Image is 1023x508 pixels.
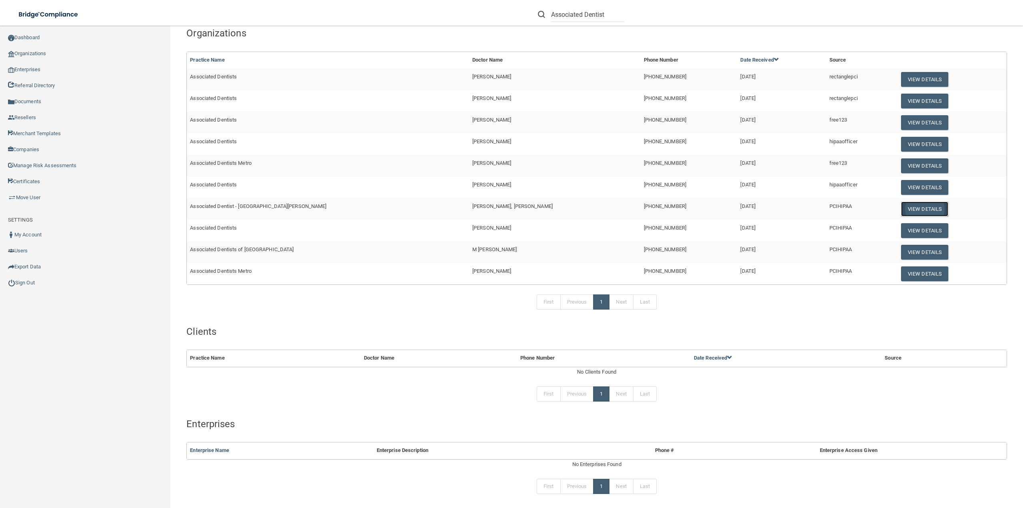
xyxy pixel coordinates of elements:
a: Last [633,294,657,310]
a: First [537,294,561,310]
img: icon-export.b9366987.png [8,264,14,270]
th: Practice Name [187,350,360,366]
iframe: Drift Widget Chat Controller [885,451,1013,483]
th: Doctor Name [361,350,517,366]
span: PCIHIPAA [829,246,852,252]
span: [DATE] [740,246,755,252]
h4: Enterprises [186,419,1007,429]
span: [DATE] [740,203,755,209]
a: 1 [593,386,609,402]
img: bridge_compliance_login_screen.278c3ca4.svg [12,6,86,23]
a: First [537,479,561,494]
div: No Clients Found [186,367,1007,377]
span: [PERSON_NAME] [472,268,511,274]
span: [PHONE_NUMBER] [644,268,686,274]
button: View Details [901,223,948,238]
span: Associated Dentists of [GEOGRAPHIC_DATA] [190,246,294,252]
a: Last [633,479,657,494]
span: [DATE] [740,268,755,274]
span: Associated Dentists Metro [190,268,252,274]
span: [PHONE_NUMBER] [644,203,686,209]
span: [PERSON_NAME] [472,74,511,80]
span: [DATE] [740,182,755,188]
th: Phone Number [517,350,691,366]
span: PCIHIPAA [829,268,852,274]
a: Previous [560,479,594,494]
img: ic-search.3b580494.png [538,11,545,18]
span: free123 [829,117,847,123]
span: [PHONE_NUMBER] [644,138,686,144]
span: [DATE] [740,160,755,166]
img: ic_dashboard_dark.d01f4a41.png [8,35,14,41]
span: [PHONE_NUMBER] [644,95,686,101]
span: PCIHIPAA [829,203,852,209]
img: ic_user_dark.df1a06c3.png [8,232,14,238]
th: Enterprise Access Given [717,442,980,459]
button: View Details [901,137,948,152]
th: Phone Number [641,52,737,68]
span: [DATE] [740,95,755,101]
a: Practice Name [190,57,224,63]
span: [DATE] [740,138,755,144]
span: rectanglepci [829,74,858,80]
span: Associated Dentists [190,95,237,101]
span: [PHONE_NUMBER] [644,117,686,123]
span: [PERSON_NAME] [472,117,511,123]
a: Next [609,294,633,310]
span: [PHONE_NUMBER] [644,160,686,166]
img: briefcase.64adab9b.png [8,194,16,202]
span: [PHONE_NUMBER] [644,74,686,80]
a: First [537,386,561,402]
span: Associated Dentists [190,138,237,144]
button: View Details [901,158,948,173]
span: Associated Dentist - [GEOGRAPHIC_DATA][PERSON_NAME] [190,203,326,209]
a: Date Received [694,355,732,361]
img: icon-documents.8dae5593.png [8,99,14,105]
th: Doctor Name [469,52,640,68]
span: free123 [829,160,847,166]
button: View Details [901,72,948,87]
img: ic_power_dark.7ecde6b1.png [8,279,15,286]
span: rectanglepci [829,95,858,101]
button: View Details [901,202,948,216]
input: Search [551,7,624,22]
span: [PERSON_NAME] [472,95,511,101]
span: [PERSON_NAME] [472,160,511,166]
span: hipaaofficer [829,138,857,144]
span: [DATE] [740,74,755,80]
button: View Details [901,245,948,260]
span: M [PERSON_NAME] [472,246,517,252]
span: [DATE] [740,225,755,231]
button: View Details [901,94,948,108]
span: PCIHIPAA [829,225,852,231]
img: ic_reseller.de258add.png [8,114,14,121]
img: enterprise.0d942306.png [8,67,14,73]
a: Next [609,479,633,494]
span: [PERSON_NAME] [472,182,511,188]
span: [PERSON_NAME] [472,225,511,231]
span: Associated Dentists [190,182,237,188]
img: organization-icon.f8decf85.png [8,51,14,57]
button: View Details [901,180,948,195]
th: Source [826,52,895,68]
span: Associated Dentists [190,225,237,231]
h4: Organizations [186,28,1007,38]
th: Phone # [612,442,717,459]
span: [PHONE_NUMBER] [644,246,686,252]
a: 1 [593,294,609,310]
span: Associated Dentists [190,117,237,123]
th: Source [881,350,979,366]
label: SETTINGS [8,215,33,225]
img: icon-users.e205127d.png [8,248,14,254]
span: [PERSON_NAME] [472,138,511,144]
span: Associated Dentists [190,74,237,80]
a: Date Received [740,57,779,63]
span: [DATE] [740,117,755,123]
a: Previous [560,386,594,402]
a: Enterprise Name [190,447,229,453]
span: [PERSON_NAME], [PERSON_NAME] [472,203,553,209]
span: [PHONE_NUMBER] [644,182,686,188]
button: View Details [901,266,948,281]
a: Last [633,386,657,402]
span: hipaaofficer [829,182,857,188]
